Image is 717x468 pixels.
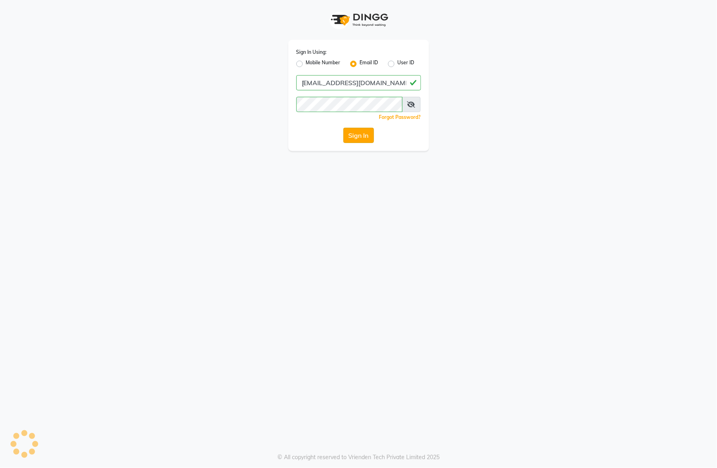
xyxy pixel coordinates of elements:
button: Sign In [343,128,374,143]
label: User ID [398,59,415,69]
label: Mobile Number [306,59,341,69]
label: Sign In Using: [296,49,327,56]
input: Username [296,97,403,112]
img: logo1.svg [327,8,391,32]
input: Username [296,75,421,90]
label: Email ID [360,59,378,69]
a: Forgot Password? [379,114,421,120]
